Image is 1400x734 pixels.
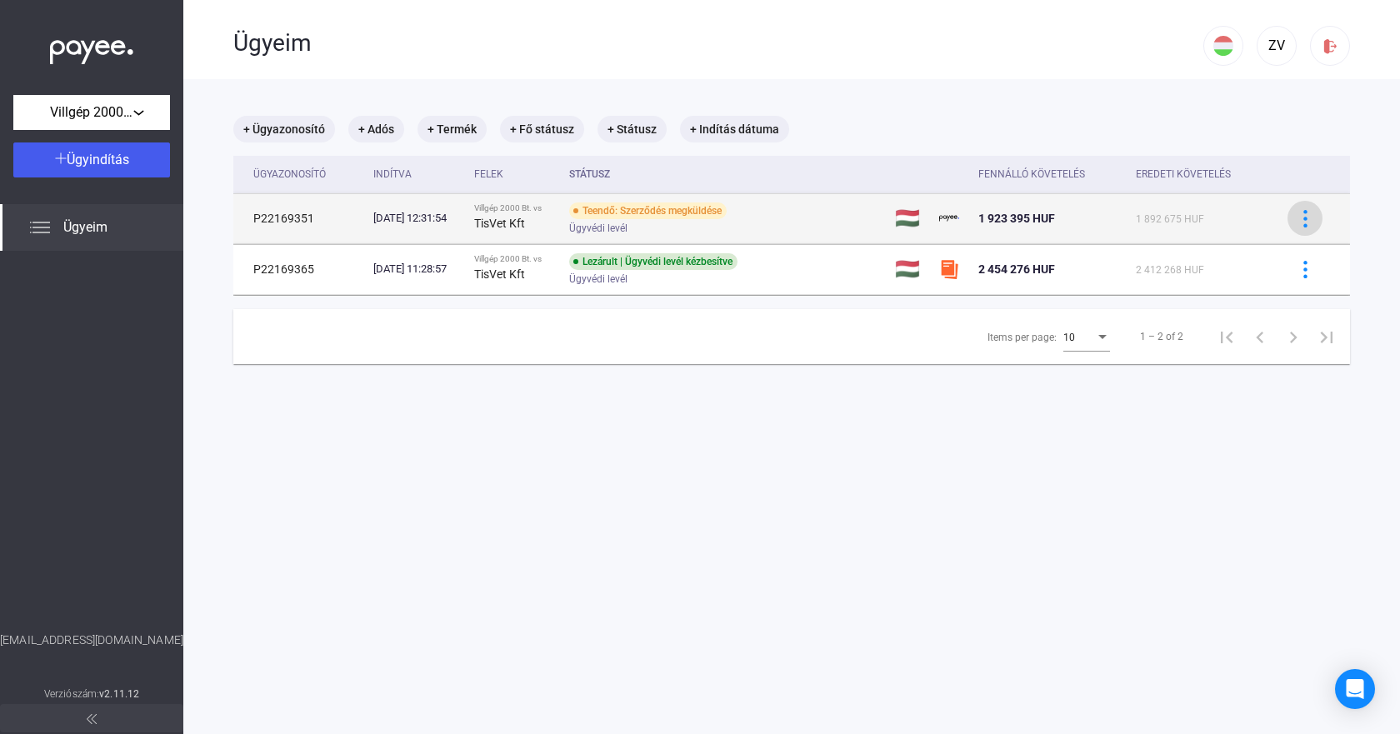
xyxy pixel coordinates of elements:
[253,164,360,184] div: Ügyazonosító
[987,327,1057,347] div: Items per page:
[348,116,404,142] mat-chip: + Adós
[373,164,461,184] div: Indítva
[87,714,97,724] img: arrow-double-left-grey.svg
[888,244,933,294] td: 🇭🇺
[13,95,170,130] button: Villgép 2000 Bt.
[474,164,555,184] div: Felek
[1322,37,1339,55] img: logout-red
[680,116,789,142] mat-chip: + Indítás dátuma
[474,267,525,281] strong: TisVet Kft
[569,202,727,219] div: Teendő: Szerződés megküldése
[1203,26,1243,66] button: HU
[373,164,412,184] div: Indítva
[939,259,959,279] img: szamlazzhu-mini
[67,152,129,167] span: Ügyindítás
[1063,327,1110,347] mat-select: Items per page:
[474,217,525,230] strong: TisVet Kft
[569,269,627,289] span: Ügyvédi levél
[1063,332,1075,343] span: 10
[1287,252,1322,287] button: more-blue
[1136,264,1204,276] span: 2 412 268 HUF
[1297,210,1314,227] img: more-blue
[474,203,555,213] div: Villgép 2000 Bt. vs
[597,116,667,142] mat-chip: + Státusz
[63,217,107,237] span: Ügyeim
[1140,327,1183,347] div: 1 – 2 of 2
[1136,164,1231,184] div: Eredeti követelés
[13,142,170,177] button: Ügyindítás
[978,164,1085,184] div: Fennálló követelés
[373,261,461,277] div: [DATE] 11:28:57
[99,688,139,700] strong: v2.11.12
[1262,36,1291,56] div: ZV
[569,218,627,238] span: Ügyvédi levél
[233,116,335,142] mat-chip: + Ügyazonosító
[30,217,50,237] img: list.svg
[417,116,487,142] mat-chip: + Termék
[373,210,461,227] div: [DATE] 12:31:54
[50,31,133,65] img: white-payee-white-dot.svg
[1287,201,1322,236] button: more-blue
[1310,320,1343,353] button: Last page
[253,164,326,184] div: Ügyazonosító
[233,29,1203,57] div: Ügyeim
[1277,320,1310,353] button: Next page
[1297,261,1314,278] img: more-blue
[474,254,555,264] div: Villgép 2000 Bt. vs
[978,164,1122,184] div: Fennálló követelés
[1213,36,1233,56] img: HU
[978,212,1055,225] span: 1 923 395 HUF
[569,253,737,270] div: Lezárult | Ügyvédi levél kézbesítve
[1210,320,1243,353] button: First page
[1335,669,1375,709] div: Open Intercom Messenger
[1310,26,1350,66] button: logout-red
[500,116,584,142] mat-chip: + Fő státusz
[1136,164,1267,184] div: Eredeti követelés
[55,152,67,164] img: plus-white.svg
[978,262,1055,276] span: 2 454 276 HUF
[1243,320,1277,353] button: Previous page
[1136,213,1204,225] span: 1 892 675 HUF
[888,193,933,243] td: 🇭🇺
[233,244,367,294] td: P22169365
[939,208,959,228] img: payee-logo
[562,156,888,193] th: Státusz
[474,164,503,184] div: Felek
[1257,26,1297,66] button: ZV
[233,193,367,243] td: P22169351
[50,102,133,122] span: Villgép 2000 Bt.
